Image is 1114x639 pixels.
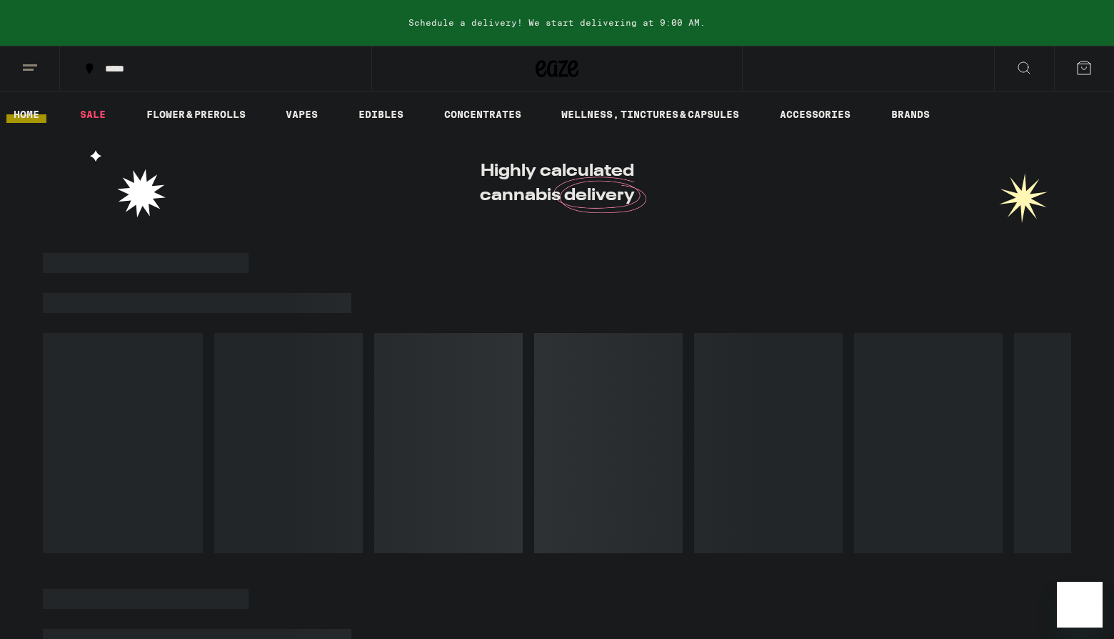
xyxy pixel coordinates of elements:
a: HOME [6,106,46,123]
h1: Highly calculated cannabis delivery [439,159,675,208]
a: EDIBLES [351,106,411,123]
a: ACCESSORIES [773,106,858,123]
a: FLOWER & PREROLLS [139,106,253,123]
a: SALE [73,106,113,123]
iframe: Button to launch messaging window [1057,582,1103,628]
a: CONCENTRATES [437,106,528,123]
a: VAPES [278,106,325,123]
a: BRANDS [884,106,937,123]
a: WELLNESS, TINCTURES & CAPSULES [554,106,746,123]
